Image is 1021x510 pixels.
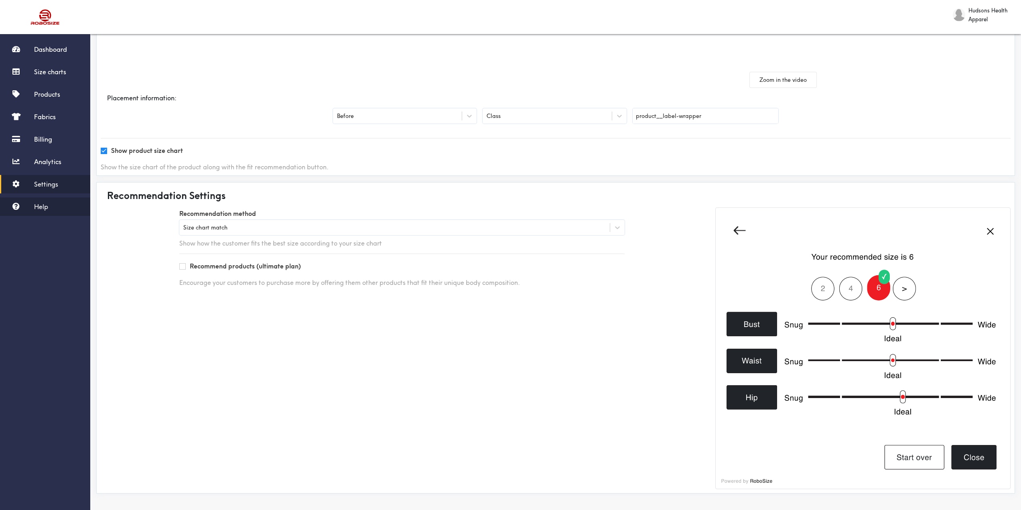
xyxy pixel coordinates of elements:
span: Fabrics [34,113,56,121]
input: Element class [633,108,778,124]
span: Analytics [34,158,61,166]
div: Size chart match [183,223,227,232]
span: Products [34,90,60,98]
div: Placement information: [101,87,1011,109]
img: Hudsons Health Apparel [953,8,965,21]
span: Settings [34,180,58,188]
span: Help [34,203,48,211]
img: Widget preview [715,207,1011,489]
span: Dashboard [34,45,67,53]
div: Show the size chart of the product along with the fit recommendation button. [101,163,1011,171]
span: Size charts [34,68,66,76]
button: Zoom in the video [750,72,816,87]
div: Recommendation Settings [101,187,1011,204]
span: Hudsons Health Apparel [968,6,1013,24]
div: Before [337,112,354,120]
label: Recommend products (ultimate plan) [190,262,301,270]
div: Show how the customer fits the best size according to your size chart [179,239,625,248]
span: Billing [34,135,52,143]
div: Encourage your customers to purchase more by offering them other products that fit their unique b... [179,278,625,287]
label: Recommendation method [179,207,625,220]
label: Show product size chart [111,146,183,155]
img: Robosize [15,6,75,28]
div: Class [487,112,501,120]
